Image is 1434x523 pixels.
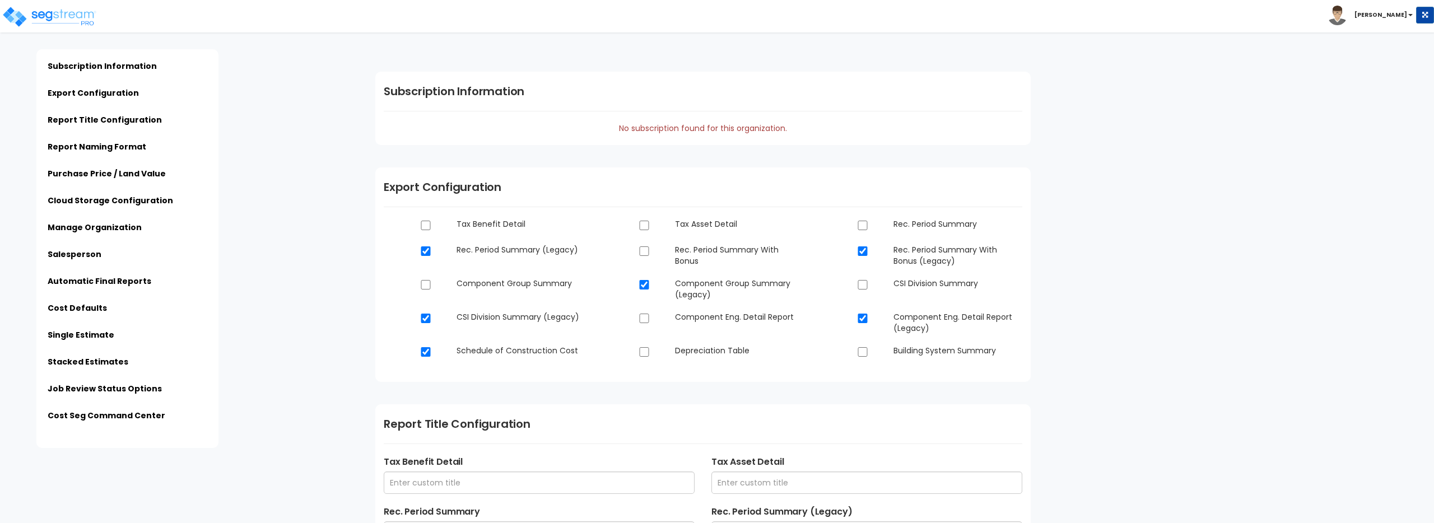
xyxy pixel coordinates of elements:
h1: Subscription Information [384,83,1022,100]
input: Enter custom title [384,471,695,494]
dd: Rec. Period Summary (Legacy) [448,244,594,255]
dd: Schedule of Construction Cost [448,345,594,356]
label: Tax Asset Detail [711,455,1022,469]
label: Rec. Period Summary [384,505,695,519]
a: Report Naming Format [48,141,146,152]
dd: Building System Summary [885,345,1031,356]
dd: Component Group Summary (Legacy) [667,278,812,300]
a: Single Estimate [48,329,114,340]
dd: CSI Division Summary [885,278,1031,289]
dd: Component Group Summary [448,278,594,289]
dd: Component Eng. Detail Report [667,311,812,323]
a: Export Configuration [48,87,139,99]
dd: Rec. Period Summary With Bonus [667,244,812,267]
a: Cloud Storage Configuration [48,195,173,206]
a: Subscription Information [48,60,157,72]
a: Salesperson [48,249,101,260]
label: Tax Benefit Detail [384,455,695,469]
input: Enter custom title [711,471,1022,494]
a: Manage Organization [48,222,142,233]
h1: Report Title Configuration [384,415,1022,432]
a: Cost Defaults [48,302,107,314]
a: Stacked Estimates [48,356,128,367]
dd: Tax Asset Detail [667,218,812,230]
label: Rec. Period Summary (Legacy) [711,505,1022,519]
h1: Export Configuration [384,179,1022,195]
span: No subscription found for this organization. [619,123,787,134]
a: Purchase Price / Land Value [48,168,166,179]
dd: Tax Benefit Detail [448,218,594,230]
a: Job Review Status Options [48,383,162,394]
img: avatar.png [1328,6,1347,25]
dd: Rec. Period Summary With Bonus (Legacy) [885,244,1031,267]
a: Cost Seg Command Center [48,410,165,421]
img: logo_pro_r.png [2,6,97,28]
dd: CSI Division Summary (Legacy) [448,311,594,323]
a: Report Title Configuration [48,114,162,125]
dd: Component Eng. Detail Report (Legacy) [885,311,1031,334]
dd: Rec. Period Summary [885,218,1031,230]
b: [PERSON_NAME] [1354,11,1407,19]
a: Automatic Final Reports [48,275,151,287]
dd: Depreciation Table [667,345,812,356]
